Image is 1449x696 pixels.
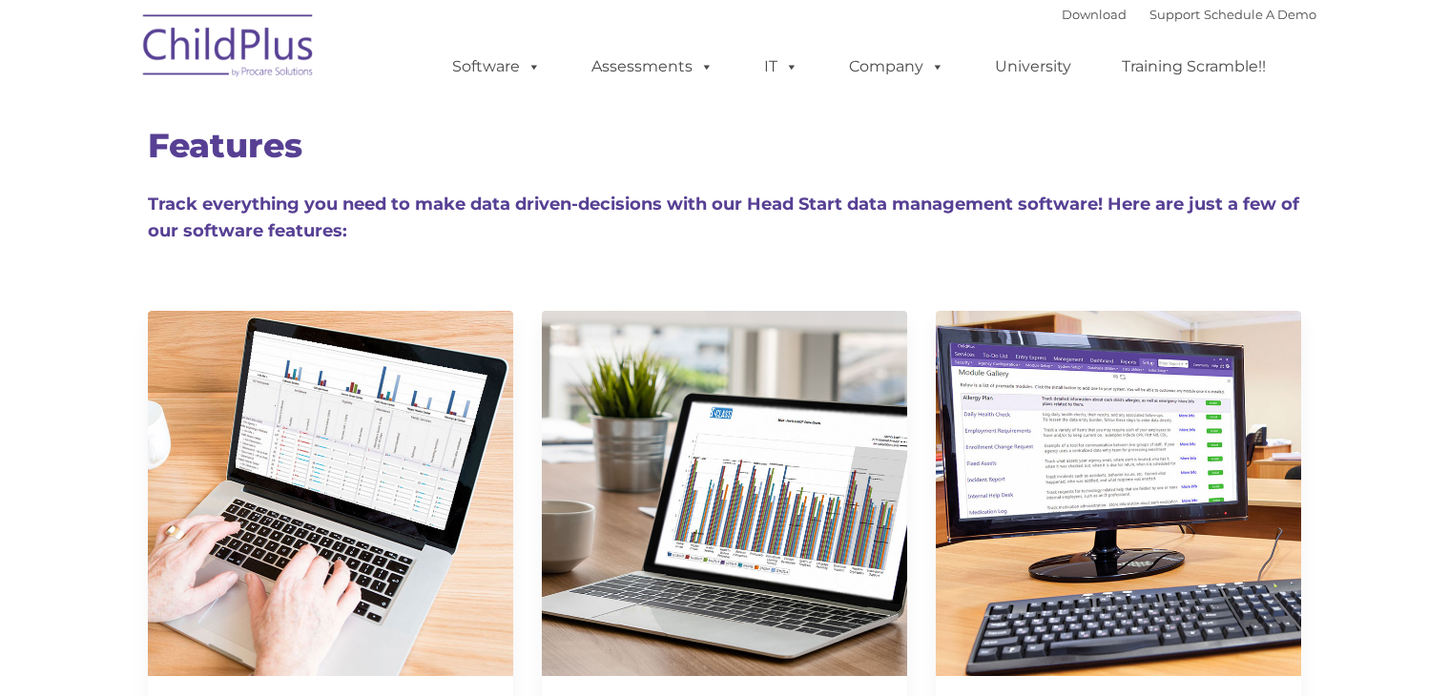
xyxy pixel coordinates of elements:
[1103,48,1285,86] a: Training Scramble!!
[433,48,560,86] a: Software
[936,311,1301,676] img: ModuleDesigner750
[976,48,1090,86] a: University
[148,125,302,166] span: Features
[745,48,818,86] a: IT
[1149,7,1200,22] a: Support
[542,311,907,676] img: CLASS-750
[1204,7,1316,22] a: Schedule A Demo
[148,311,513,676] img: Dash
[830,48,963,86] a: Company
[134,1,324,96] img: ChildPlus by Procare Solutions
[1062,7,1127,22] a: Download
[572,48,733,86] a: Assessments
[148,194,1299,241] span: Track everything you need to make data driven-decisions with our Head Start data management softw...
[1062,7,1316,22] font: |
